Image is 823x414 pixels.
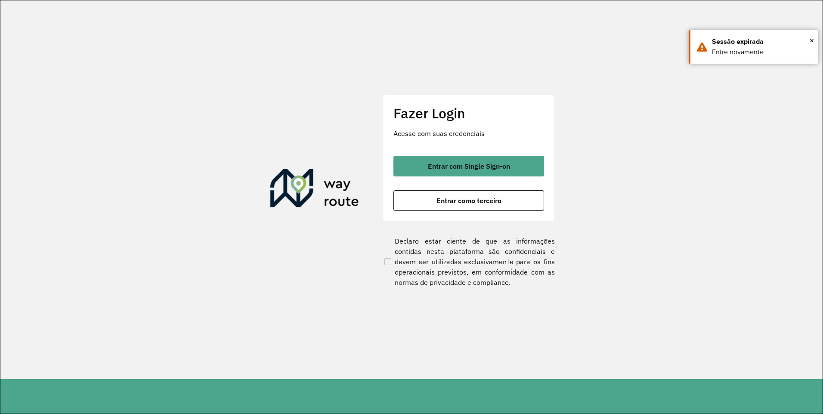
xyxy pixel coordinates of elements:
[712,47,811,57] div: Entre novamente
[393,105,544,121] h2: Fazer Login
[428,163,510,170] span: Entrar com Single Sign-on
[810,34,814,47] button: Close
[383,236,555,287] label: Declaro estar ciente de que as informações contidas nesta plataforma são confidenciais e devem se...
[712,37,811,47] div: Sessão expirada
[393,190,544,211] button: button
[810,34,814,47] span: ×
[393,156,544,176] button: button
[270,169,359,210] img: Roteirizador AmbevTech
[436,197,501,204] span: Entrar como terceiro
[393,128,544,139] p: Acesse com suas credenciais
